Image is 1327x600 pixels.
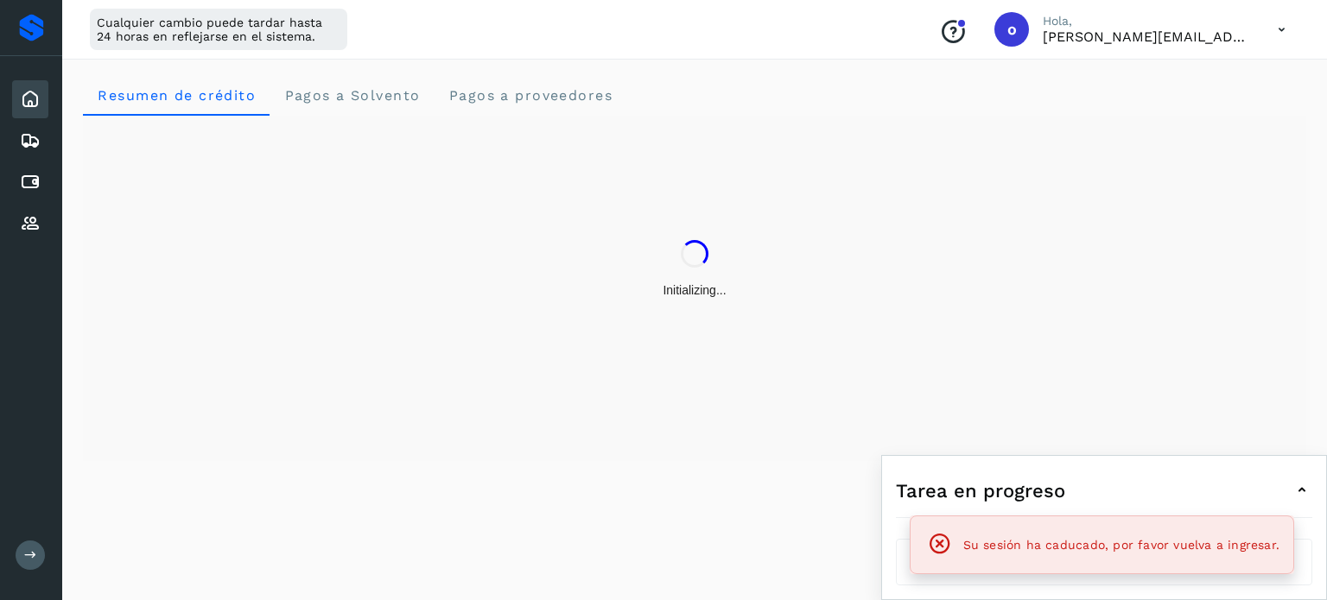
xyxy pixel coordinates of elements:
[12,163,48,201] div: Cuentas por pagar
[12,205,48,243] div: Proveedores
[12,122,48,160] div: Embarques
[97,87,256,104] span: Resumen de crédito
[12,80,48,118] div: Inicio
[283,87,420,104] span: Pagos a Solvento
[90,9,347,50] div: Cualquier cambio puede tardar hasta 24 horas en reflejarse en el sistema.
[896,470,1312,511] div: Tarea en progreso
[963,538,1279,552] span: Su sesión ha caducado, por favor vuelva a ingresar.
[1043,28,1250,45] p: obed.perez@clcsolutions.com.mx
[448,87,613,104] span: Pagos a proveedores
[1043,14,1250,28] p: Hola,
[896,477,1065,505] span: Tarea en progreso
